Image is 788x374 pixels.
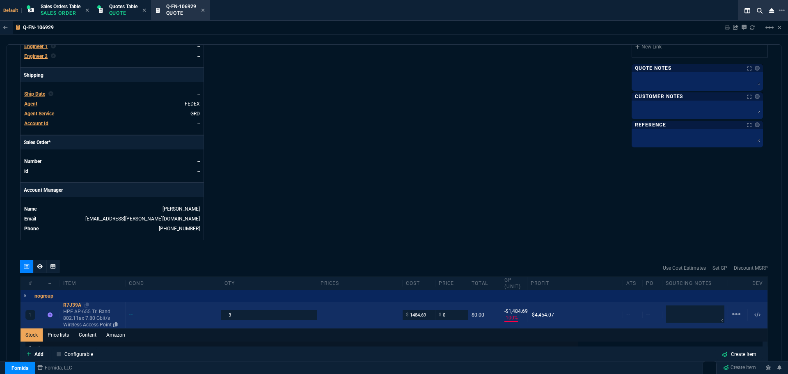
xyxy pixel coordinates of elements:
a: Price lists [43,328,74,342]
span: Email [24,216,36,222]
span: id [24,168,28,174]
div: $0.00 [472,312,497,318]
div: cost [403,280,435,287]
p: Quote [166,10,196,16]
nx-icon: Item not found in Business Central. The quote is still valid. [48,312,53,318]
div: Item [60,280,126,287]
span: Quotes Table [109,4,137,9]
a: Amazon [101,328,130,342]
mat-icon: Example home icon [731,309,741,319]
a: New Link [635,43,764,50]
div: qty [221,280,317,287]
a: GRD [190,111,200,117]
nx-icon: Search [754,6,766,16]
tr: undefined [24,167,200,175]
span: -- [197,91,200,97]
a: -- [197,53,200,59]
a: [EMAIL_ADDRESS][PERSON_NAME][DOMAIN_NAME] [85,216,200,222]
span: -- [646,312,650,318]
nx-icon: Close Workbench [766,6,777,16]
p: Account Manager [21,183,204,197]
div: # [21,280,40,287]
span: Number [24,158,41,164]
p: Reference [635,122,666,128]
p: 1 [29,312,32,318]
mat-icon: Example home icon [765,23,774,32]
nx-icon: Clear selected rep [51,53,56,60]
span: Engineer 1 [24,44,48,49]
a: -- [197,44,200,49]
tr: undefined [24,90,200,98]
a: [PERSON_NAME] [163,206,200,212]
nx-icon: Clear selected rep [51,43,56,50]
span: Agent [24,101,37,107]
p: nogroup [34,293,53,299]
p: Shipping [21,68,204,82]
p: Sales Order* [21,135,204,149]
nx-icon: Clear selected rep [48,90,53,98]
a: msbcCompanyName [35,364,75,372]
a: Set GP [712,264,727,272]
div: -$4,454.07 [531,312,619,318]
span: Sales Orders Table [41,4,80,9]
div: Profit [527,280,623,287]
p: -100% [504,314,518,322]
tr: undefined [24,110,200,118]
span: Account Id [24,121,48,126]
div: prices [317,280,403,287]
span: Name [24,206,37,212]
a: Discount MSRP [734,264,768,272]
a: FEDEX [185,101,200,107]
span: $ [439,312,441,318]
tr: undefined [24,42,200,50]
p: Quote Notes [635,65,671,71]
span: Default [3,8,22,13]
div: Total [468,280,501,287]
tr: undefined [24,100,200,108]
nx-icon: Close Tab [142,7,146,14]
span: Q-FN-106929 [166,4,196,9]
div: dev [748,280,767,287]
div: PO [643,280,662,287]
span: Phone [24,226,39,232]
div: -- [129,312,141,318]
a: Content [74,328,101,342]
a: Create Item [715,349,763,359]
span: Agent Service [24,111,54,117]
a: Hide Workbench [778,24,781,31]
p: Stock [25,342,578,355]
nx-icon: Back to Table [3,25,8,30]
p: Customer Notes [635,93,683,100]
tr: undefined [24,215,200,223]
nx-icon: Split Panels [741,6,754,16]
div: price [435,280,468,287]
nx-icon: Close Tab [85,7,89,14]
p: Q-FN-106929 [23,24,54,31]
p: Sales Order [41,10,80,16]
span: Engineer 2 [24,53,48,59]
nx-icon: Open New Tab [779,7,785,14]
div: Sourcing Notes [662,280,728,287]
span: Ship Date [24,91,45,97]
p: Configurable [64,350,93,358]
a: -- [197,158,200,164]
div: cond [126,280,221,287]
tr: undefined [24,119,200,128]
a: -- [197,121,200,126]
a: 714-586-5495 [159,226,200,232]
a: Create Item [720,362,759,374]
a: -- [197,168,200,174]
span: $ [406,312,408,318]
div: -- [40,280,60,287]
tr: undefined [24,205,200,213]
tr: undefined [24,52,200,60]
nx-icon: Close Tab [201,7,205,14]
div: R7J39A [63,302,122,308]
p: -$1,484.69 [504,308,524,314]
p: Add [34,350,44,358]
span: -- [626,312,630,318]
div: GP (unit) [501,277,527,290]
p: HPE AP-655 Tri Band 802.11ax 7.80 Gbit/s Wireless Access Point [63,308,122,328]
a: Use Cost Estimates [663,264,706,272]
p: Quote [109,10,137,16]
